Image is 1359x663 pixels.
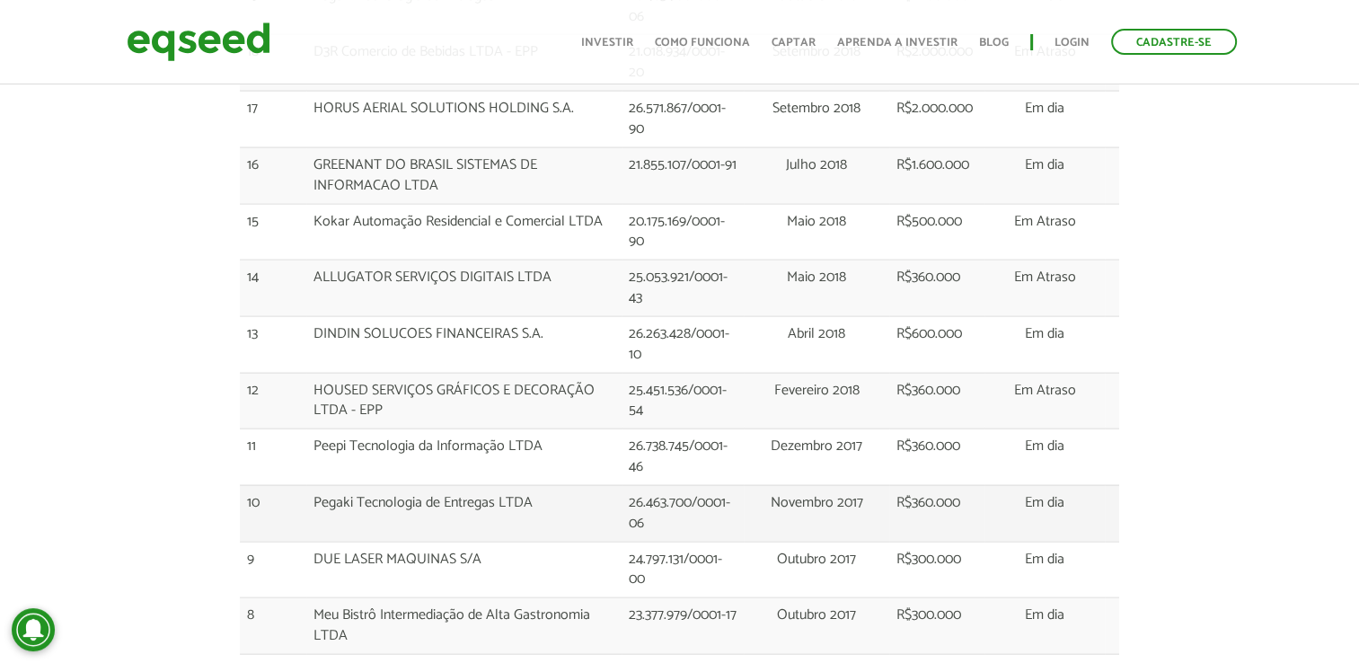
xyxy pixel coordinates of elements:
[127,18,270,66] img: EqSeed
[622,147,744,204] td: 21.855.107/0001-91
[306,316,622,373] td: DINDIN SOLUCOES FINANCEIRAS S.A.
[306,542,622,598] td: DUE LASER MAQUINAS S/A
[581,37,633,49] a: Investir
[622,261,744,317] td: 25.053.921/0001-43
[240,92,306,148] td: 17
[984,147,1104,204] td: Em dia
[306,204,622,261] td: Kokar Automação Residencial e Comercial LTDA
[306,485,622,542] td: Pegaki Tecnologia de Entregas LTDA
[777,547,856,571] span: Outubro 2017
[889,598,984,655] td: R$300.000
[889,373,984,429] td: R$360.000
[889,92,984,148] td: R$2.000.000
[984,429,1104,486] td: Em dia
[306,261,622,317] td: ALLUGATOR SERVIÇOS DIGITAIS LTDA
[240,598,306,655] td: 8
[771,491,863,515] span: Novembro 2017
[787,209,846,234] span: Maio 2018
[306,92,622,148] td: HORUS AERIAL SOLUTIONS HOLDING S.A.
[889,204,984,261] td: R$500.000
[889,261,984,317] td: R$360.000
[622,485,744,542] td: 26.463.700/0001-06
[240,204,306,261] td: 15
[240,316,306,373] td: 13
[889,147,984,204] td: R$1.600.000
[622,429,744,486] td: 26.738.745/0001-46
[622,92,744,148] td: 26.571.867/0001-90
[788,322,845,346] span: Abril 2018
[984,316,1104,373] td: Em dia
[889,542,984,598] td: R$300.000
[984,204,1104,261] td: Em Atraso
[984,373,1104,429] td: Em Atraso
[777,603,856,627] span: Outubro 2017
[787,265,846,289] span: Maio 2018
[889,429,984,486] td: R$360.000
[889,316,984,373] td: R$600.000
[837,37,957,49] a: Aprenda a investir
[772,96,860,120] span: Setembro 2018
[622,316,744,373] td: 26.263.428/0001-10
[984,598,1104,655] td: Em dia
[306,429,622,486] td: Peepi Tecnologia da Informação LTDA
[984,92,1104,148] td: Em dia
[979,37,1009,49] a: Blog
[622,204,744,261] td: 20.175.169/0001-90
[306,598,622,655] td: Meu Bistrô Intermediação de Alta Gastronomia LTDA
[1111,29,1237,55] a: Cadastre-se
[240,261,306,317] td: 14
[622,542,744,598] td: 24.797.131/0001-00
[984,542,1104,598] td: Em dia
[240,485,306,542] td: 10
[240,147,306,204] td: 16
[786,153,847,177] span: Julho 2018
[622,373,744,429] td: 25.451.536/0001-54
[655,37,750,49] a: Como funciona
[1055,37,1090,49] a: Login
[240,373,306,429] td: 12
[306,373,622,429] td: HOUSED SERVIÇOS GRÁFICOS E DECORAÇÃO LTDA - EPP
[984,485,1104,542] td: Em dia
[622,598,744,655] td: 23.377.979/0001-17
[774,378,860,402] span: Fevereiro 2018
[240,429,306,486] td: 11
[240,542,306,598] td: 9
[306,147,622,204] td: GREENANT DO BRASIL SISTEMAS DE INFORMACAO LTDA
[771,434,862,458] span: Dezembro 2017
[984,261,1104,317] td: Em Atraso
[772,37,816,49] a: Captar
[889,485,984,542] td: R$360.000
